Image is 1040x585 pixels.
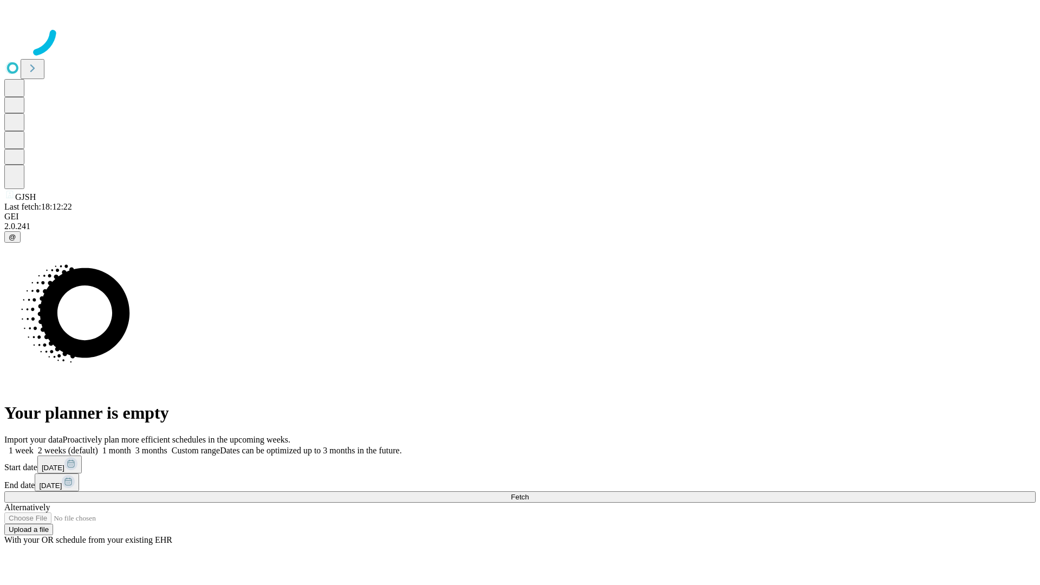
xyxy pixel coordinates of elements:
[4,473,1036,491] div: End date
[9,233,16,241] span: @
[135,446,167,455] span: 3 months
[38,446,98,455] span: 2 weeks (default)
[4,503,50,512] span: Alternatively
[35,473,79,491] button: [DATE]
[4,524,53,535] button: Upload a file
[63,435,290,444] span: Proactively plan more efficient schedules in the upcoming weeks.
[4,231,21,243] button: @
[9,446,34,455] span: 1 week
[42,464,64,472] span: [DATE]
[4,535,172,544] span: With your OR schedule from your existing EHR
[4,202,72,211] span: Last fetch: 18:12:22
[172,446,220,455] span: Custom range
[102,446,131,455] span: 1 month
[4,222,1036,231] div: 2.0.241
[4,435,63,444] span: Import your data
[4,491,1036,503] button: Fetch
[39,482,62,490] span: [DATE]
[220,446,401,455] span: Dates can be optimized up to 3 months in the future.
[511,493,529,501] span: Fetch
[4,403,1036,423] h1: Your planner is empty
[15,192,36,201] span: GJSH
[37,456,82,473] button: [DATE]
[4,212,1036,222] div: GEI
[4,456,1036,473] div: Start date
